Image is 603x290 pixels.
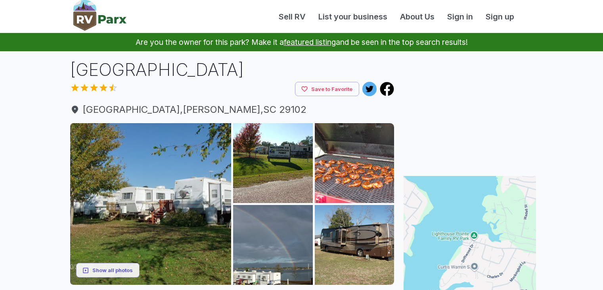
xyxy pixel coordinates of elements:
button: Save to Favorite [295,82,359,97]
a: List your business [312,11,394,23]
a: Sign up [479,11,521,23]
p: Are you the owner for this park? Make it a and be seen in the top search results! [10,33,593,51]
h1: [GEOGRAPHIC_DATA] [70,58,394,82]
img: AAcXr8pDNGY4gSZGM4rWtzqxeUw1t21zyAQsuQPGBVgOSMJHmBk3FbapXgw_-V7_94qv0FifYQoRXYX2nGNBEf5K4KRfojGvN... [70,123,232,285]
img: AAcXr8p3i8OYIoLq5A_7XJcBxN1G2iXCT7G5b9ZWCoJZulfALFV9y055TrAT27fu5GlEyk-iHzzDZLqvediWCfZB4qf3XLKuE... [315,205,394,285]
img: AAcXr8obuzrGetkmlxu9KZ0avVNalZOTKnWBcW6_uuiTg4ZMywn6hQIdV8YqLUvYmlUNRFZ90SZftPT-MQJ-69Jk_LlvahWV4... [233,123,313,203]
button: Show all photos [76,263,140,278]
a: [GEOGRAPHIC_DATA],[PERSON_NAME],SC 29102 [70,102,394,117]
a: Sign in [441,11,479,23]
a: Sell RV [272,11,312,23]
a: About Us [394,11,441,23]
iframe: Advertisement [404,58,536,157]
img: AAcXr8o6A6cRR7RMBtbEAH6GmFBdi7fQGJ3E4sRs7A2f1Oc4Og3PE1Ub4L3x50Orso9_RGnkAzAwPpQSOQh4ktd-INd0ZYaQu... [233,205,313,285]
span: [GEOGRAPHIC_DATA] , [PERSON_NAME] , SC 29102 [70,102,394,117]
a: featured listing [284,37,336,47]
img: AAcXr8pFY4BWtKeI-ZfgK7xlVfH0h0DXL7fFpm3067PWvbsvZnST4mJLAx4fVSNSMdOXP-457EVgi5TuTyFax77D8BHiY9KgO... [315,123,394,203]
